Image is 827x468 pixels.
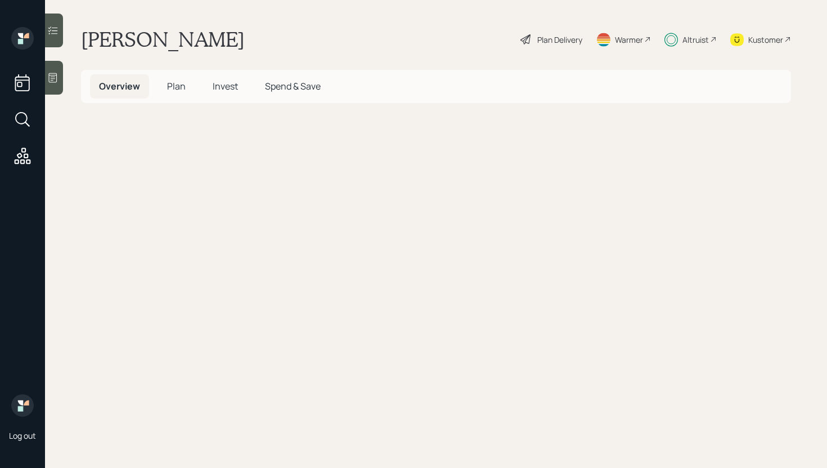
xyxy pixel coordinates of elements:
span: Overview [99,80,140,92]
div: Plan Delivery [537,34,582,46]
span: Spend & Save [265,80,321,92]
div: Kustomer [748,34,783,46]
span: Plan [167,80,186,92]
div: Log out [9,430,36,441]
span: Invest [213,80,238,92]
h1: [PERSON_NAME] [81,27,245,52]
div: Altruist [682,34,709,46]
img: retirable_logo.png [11,394,34,417]
div: Warmer [615,34,643,46]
